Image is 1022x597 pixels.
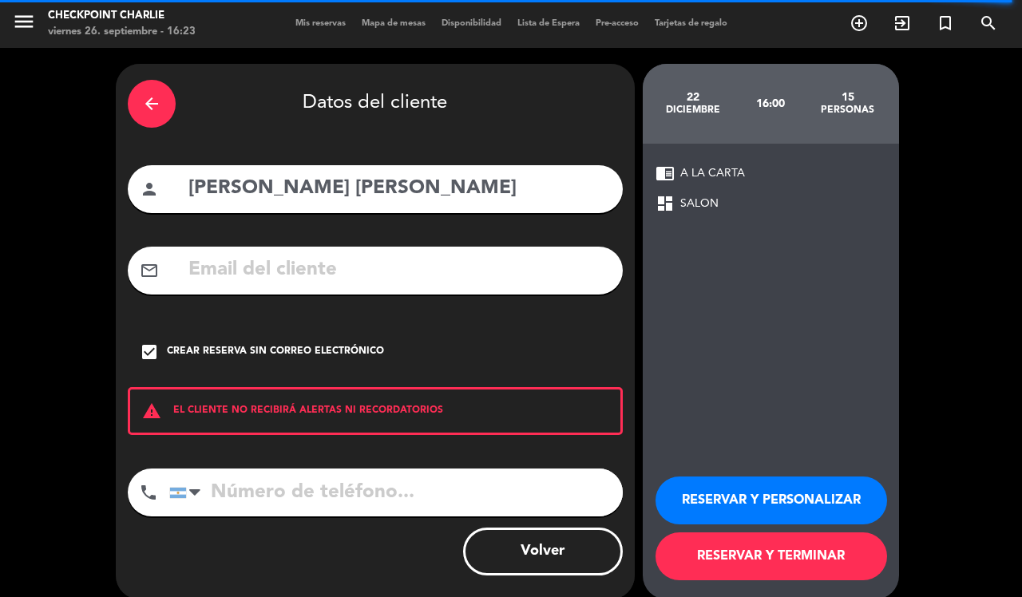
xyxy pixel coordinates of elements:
[656,532,887,580] button: RESERVAR Y TERMINAR
[434,19,509,28] span: Disponibilidad
[509,19,588,28] span: Lista de Espera
[12,10,36,39] button: menu
[809,91,886,104] div: 15
[680,195,719,213] span: SALON
[139,483,158,502] i: phone
[936,14,955,33] i: turned_in_not
[656,194,675,213] span: dashboard
[731,76,809,132] div: 16:00
[850,14,869,33] i: add_circle_outline
[167,344,384,360] div: Crear reserva sin correo electrónico
[128,76,623,132] div: Datos del cliente
[130,401,173,421] i: warning
[140,180,159,199] i: person
[142,94,161,113] i: arrow_back
[12,10,36,34] i: menu
[169,469,623,516] input: Número de teléfono...
[48,8,196,24] div: Checkpoint Charlie
[655,91,732,104] div: 22
[187,172,611,205] input: Nombre del cliente
[187,254,611,287] input: Email del cliente
[287,19,354,28] span: Mis reservas
[979,14,998,33] i: search
[680,164,745,183] span: A LA CARTA
[48,24,196,40] div: viernes 26. septiembre - 16:23
[128,387,623,435] div: EL CLIENTE NO RECIBIRÁ ALERTAS NI RECORDATORIOS
[647,19,735,28] span: Tarjetas de regalo
[140,342,159,362] i: check_box
[656,476,887,524] button: RESERVAR Y PERSONALIZAR
[893,14,912,33] i: exit_to_app
[588,19,647,28] span: Pre-acceso
[170,469,207,516] div: Argentina: +54
[656,164,675,183] span: chrome_reader_mode
[463,528,623,575] button: Volver
[655,104,732,117] div: diciembre
[354,19,434,28] span: Mapa de mesas
[809,104,886,117] div: personas
[140,261,159,280] i: mail_outline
